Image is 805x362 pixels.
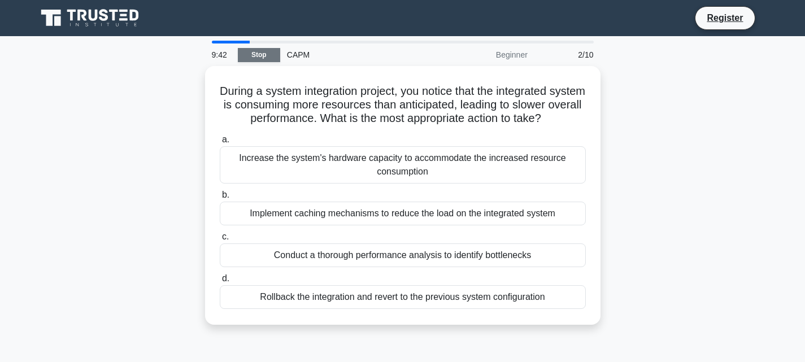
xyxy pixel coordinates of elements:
[280,43,436,66] div: CAPM
[238,48,280,62] a: Stop
[534,43,601,66] div: 2/10
[436,43,534,66] div: Beginner
[222,273,229,283] span: d.
[205,43,238,66] div: 9:42
[219,84,587,126] h5: During a system integration project, you notice that the integrated system is consuming more reso...
[700,11,750,25] a: Register
[222,190,229,199] span: b.
[220,146,586,184] div: Increase the system's hardware capacity to accommodate the increased resource consumption
[220,243,586,267] div: Conduct a thorough performance analysis to identify bottlenecks
[220,202,586,225] div: Implement caching mechanisms to reduce the load on the integrated system
[220,285,586,309] div: Rollback the integration and revert to the previous system configuration
[222,134,229,144] span: a.
[222,232,229,241] span: c.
